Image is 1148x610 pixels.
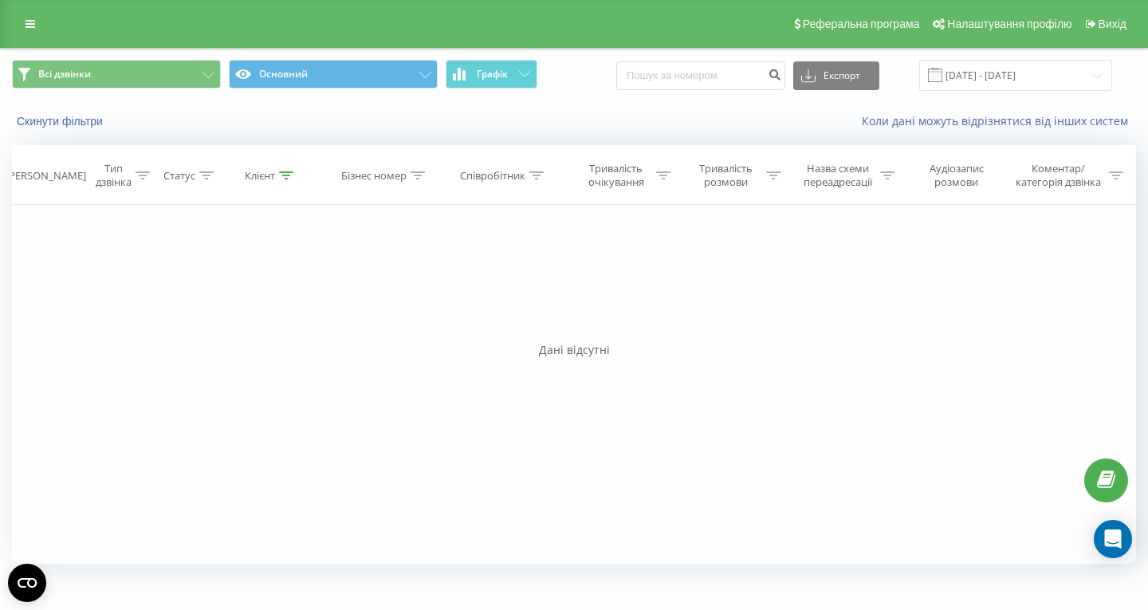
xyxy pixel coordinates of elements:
[862,113,1136,128] a: Коли дані можуть відрізнятися вiд інших систем
[460,169,525,183] div: Співробітник
[6,169,86,183] div: [PERSON_NAME]
[947,18,1071,30] span: Налаштування профілю
[799,162,876,189] div: Назва схеми переадресації
[803,18,920,30] span: Реферальна програма
[446,60,537,89] button: Графік
[245,169,275,183] div: Клієнт
[12,114,111,128] button: Скинути фільтри
[477,69,508,80] span: Графік
[689,162,762,189] div: Тривалість розмови
[341,169,407,183] div: Бізнес номер
[12,342,1136,358] div: Дані відсутні
[96,162,132,189] div: Тип дзвінка
[616,61,785,90] input: Пошук за номером
[1094,520,1132,558] div: Open Intercom Messenger
[8,564,46,602] button: Open CMP widget
[580,162,653,189] div: Тривалість очікування
[1012,162,1105,189] div: Коментар/категорія дзвінка
[163,169,195,183] div: Статус
[12,60,221,89] button: Всі дзвінки
[913,162,1000,189] div: Аудіозапис розмови
[229,60,438,89] button: Основний
[38,68,91,81] span: Всі дзвінки
[793,61,879,90] button: Експорт
[1099,18,1126,30] span: Вихід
